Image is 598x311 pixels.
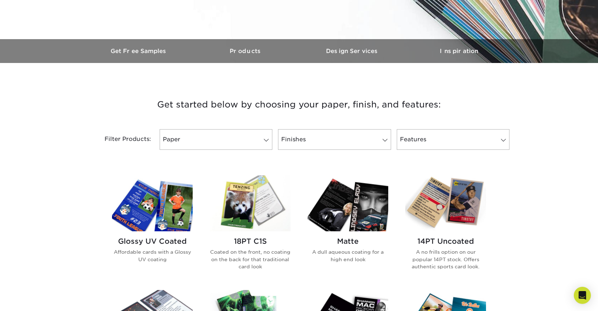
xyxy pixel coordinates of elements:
[192,48,299,54] h3: Products
[112,175,193,231] img: Glossy UV Coated Trading Cards
[86,129,157,150] div: Filter Products:
[405,248,486,270] p: A no frills option on our popular 14PT stock. Offers authentic sports card look.
[574,287,591,304] div: Open Intercom Messenger
[308,175,388,231] img: Matte Trading Cards
[112,175,193,281] a: Glossy UV Coated Trading Cards Glossy UV Coated Affordable cards with a Glossy UV coating
[405,175,486,231] img: 14PT Uncoated Trading Cards
[112,248,193,263] p: Affordable cards with a Glossy UV coating
[210,248,290,270] p: Coated on the front, no coating on the back for that traditional card look
[112,237,193,246] h2: Glossy UV Coated
[210,175,290,281] a: 18PT C1S Trading Cards 18PT C1S Coated on the front, no coating on the back for that traditional ...
[86,48,192,54] h3: Get Free Samples
[405,175,486,281] a: 14PT Uncoated Trading Cards 14PT Uncoated A no frills option on our popular 14PT stock. Offers au...
[406,39,512,63] a: Inspiration
[406,48,512,54] h3: Inspiration
[86,39,192,63] a: Get Free Samples
[299,48,406,54] h3: Design Services
[160,129,272,150] a: Paper
[210,175,290,231] img: 18PT C1S Trading Cards
[91,89,507,121] h3: Get started below by choosing your paper, finish, and features:
[210,237,290,246] h2: 18PT C1S
[299,39,406,63] a: Design Services
[308,175,388,281] a: Matte Trading Cards Matte A dull aqueous coating for a high end look
[192,39,299,63] a: Products
[308,237,388,246] h2: Matte
[405,237,486,246] h2: 14PT Uncoated
[278,129,391,150] a: Finishes
[308,248,388,263] p: A dull aqueous coating for a high end look
[397,129,509,150] a: Features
